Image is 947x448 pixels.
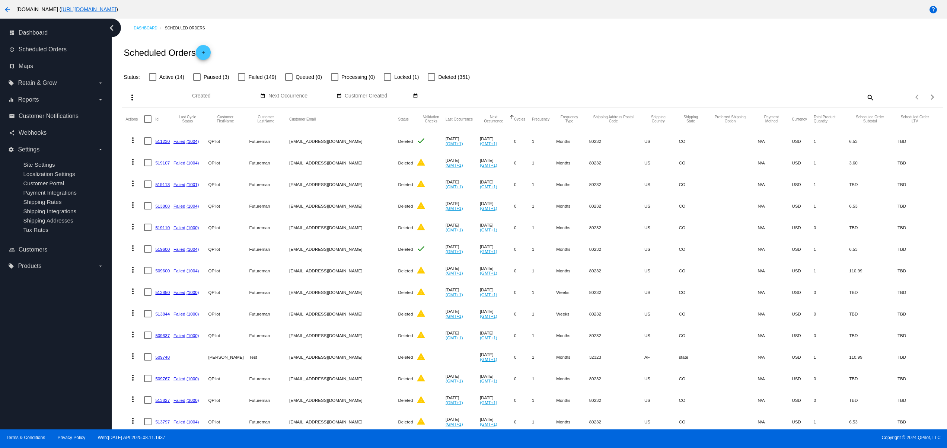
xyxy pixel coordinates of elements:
mat-cell: 0 [514,130,532,152]
mat-cell: [DATE] [446,303,480,324]
mat-cell: 32323 [589,346,644,368]
mat-cell: CO [679,217,710,238]
a: (GMT+1) [446,141,463,146]
mat-cell: Months [556,238,589,260]
a: Failed [173,182,185,187]
a: 511230 [155,139,170,144]
mat-cell: CO [679,281,710,303]
a: (GMT+1) [480,314,497,319]
button: Next page [925,90,940,105]
i: share [9,130,15,136]
mat-cell: CO [679,173,710,195]
mat-cell: Months [556,130,589,152]
mat-cell: N/A [758,346,792,368]
mat-cell: QPilot [208,152,249,173]
mat-cell: 1 [532,303,556,324]
mat-cell: [DATE] [480,303,514,324]
mat-cell: 80232 [589,130,644,152]
a: (GMT+1) [480,206,497,211]
mat-cell: [EMAIL_ADDRESS][DOMAIN_NAME] [289,324,398,346]
mat-cell: 0 [514,281,532,303]
mat-cell: TBD [897,281,939,303]
mat-cell: N/A [758,260,792,281]
i: update [9,47,15,52]
a: Tax Rates [23,227,48,233]
a: Shipping Addresses [23,217,73,224]
mat-cell: Months [556,346,589,368]
button: Change sorting for LifetimeValue [897,115,932,123]
mat-cell: Months [556,217,589,238]
mat-cell: 1 [532,238,556,260]
mat-cell: [EMAIL_ADDRESS][DOMAIN_NAME] [289,173,398,195]
mat-cell: USD [792,260,814,281]
a: (GMT+1) [480,163,497,167]
mat-cell: US [644,217,679,238]
mat-cell: N/A [758,324,792,346]
mat-cell: 1 [532,152,556,173]
mat-cell: [DATE] [446,238,480,260]
mat-cell: 0 [814,217,849,238]
span: Dashboard [19,29,48,36]
mat-cell: 1 [532,281,556,303]
mat-cell: QPilot [208,324,249,346]
mat-cell: 0 [514,346,532,368]
a: (GMT+1) [446,184,463,189]
mat-cell: N/A [758,238,792,260]
i: email [9,113,15,119]
mat-cell: CO [679,195,710,217]
a: 513850 [155,290,170,295]
button: Change sorting for Id [155,117,158,121]
mat-cell: AF [644,346,679,368]
mat-cell: TBD [897,324,939,346]
a: 519107 [155,160,170,165]
mat-cell: US [644,260,679,281]
mat-icon: more_vert [128,265,137,274]
mat-cell: [DATE] [480,260,514,281]
mat-cell: [EMAIL_ADDRESS][DOMAIN_NAME] [289,152,398,173]
mat-icon: more_vert [128,93,137,102]
mat-cell: 80232 [589,303,644,324]
button: Change sorting for NextOccurrenceUtc [480,115,507,123]
mat-cell: USD [792,281,814,303]
button: Change sorting for CustomerFirstName [208,115,242,123]
mat-cell: USD [792,346,814,368]
mat-cell: N/A [758,152,792,173]
mat-cell: [PERSON_NAME] [208,346,249,368]
mat-cell: 6.53 [849,130,897,152]
mat-cell: TBD [897,303,939,324]
mat-cell: USD [792,238,814,260]
a: Payment Integrations [23,189,77,196]
mat-cell: [DATE] [446,173,480,195]
a: (1004) [186,247,199,252]
mat-cell: 6.53 [849,195,897,217]
button: Change sorting for LastProcessingCycleId [173,115,201,123]
mat-cell: [DATE] [480,152,514,173]
mat-cell: Futureman [249,303,289,324]
mat-cell: QPilot [208,260,249,281]
mat-icon: more_vert [128,308,137,317]
mat-cell: Months [556,152,589,173]
a: (1001) [186,182,199,187]
a: (1004) [186,139,199,144]
a: 519110 [155,225,170,230]
a: Failed [173,290,185,295]
a: (GMT+1) [446,249,463,254]
mat-cell: 0 [814,303,849,324]
mat-cell: N/A [758,195,792,217]
mat-cell: [DATE] [446,324,480,346]
a: Dashboard [134,22,165,34]
mat-cell: 0 [514,173,532,195]
button: Change sorting for PaymentMethod.Type [758,115,785,123]
mat-cell: 0 [514,152,532,173]
span: Shipping Rates [23,199,61,205]
mat-cell: 1 [814,130,849,152]
mat-cell: Weeks [556,303,589,324]
mat-cell: QPilot [208,130,249,152]
mat-cell: 1 [814,346,849,368]
mat-cell: Futureman [249,281,289,303]
mat-cell: Futureman [249,130,289,152]
a: Failed [173,225,185,230]
mat-cell: 6.53 [849,238,897,260]
mat-cell: TBD [849,173,897,195]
